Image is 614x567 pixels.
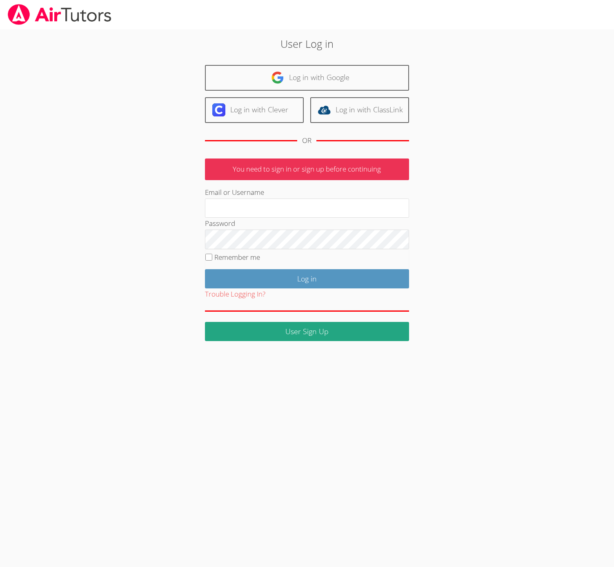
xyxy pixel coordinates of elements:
[318,103,331,116] img: classlink-logo-d6bb404cc1216ec64c9a2012d9dc4662098be43eaf13dc465df04b49fa7ab582.svg
[214,252,260,262] label: Remember me
[205,288,265,300] button: Trouble Logging In?
[205,188,264,197] label: Email or Username
[212,103,225,116] img: clever-logo-6eab21bc6e7a338710f1a6ff85c0baf02591cd810cc4098c63d3a4b26e2feb20.svg
[205,65,409,91] a: Log in with Google
[310,97,409,123] a: Log in with ClassLink
[7,4,112,25] img: airtutors_banner-c4298cdbf04f3fff15de1276eac7730deb9818008684d7c2e4769d2f7ddbe033.png
[205,158,409,180] p: You need to sign in or sign up before continuing
[302,135,311,147] div: OR
[271,71,284,84] img: google-logo-50288ca7cdecda66e5e0955fdab243c47b7ad437acaf1139b6f446037453330a.svg
[205,97,304,123] a: Log in with Clever
[205,269,409,288] input: Log in
[205,219,235,228] label: Password
[205,322,409,341] a: User Sign Up
[141,36,473,51] h2: User Log in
